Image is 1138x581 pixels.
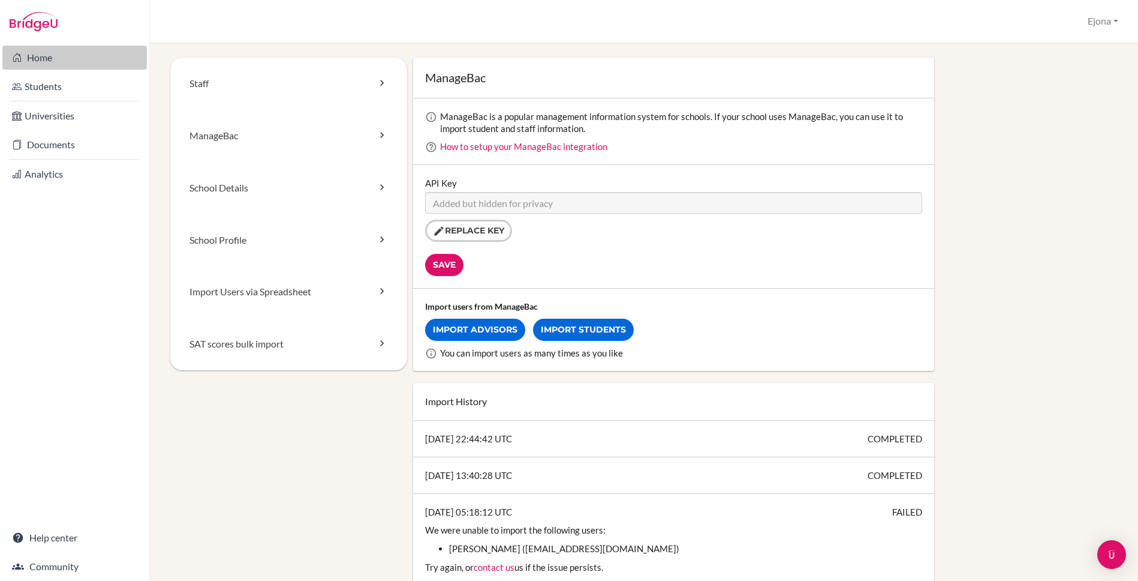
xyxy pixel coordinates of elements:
input: Save [425,254,463,276]
p: We were unable to import the following users: [425,524,922,536]
div: [DATE] 22:44:42 UTC [413,421,934,457]
input: Added but hidden for privacy [425,192,922,214]
a: Documents [2,133,147,157]
a: Import Users via Spreadsheet [170,266,407,318]
span: COMPLETED [868,469,922,481]
a: Analytics [2,162,147,186]
a: Import Students [533,319,634,341]
div: ManageBac is a popular management information system for schools. If your school uses ManageBac, ... [440,110,922,134]
div: Open Intercom Messenger [1097,540,1126,569]
p: Try again, or us if the issue persists. [425,561,922,573]
a: ManageBac [170,110,407,162]
button: Replace key [425,220,512,242]
a: School Details [170,162,407,214]
a: contact us [474,562,514,573]
h1: ManageBac [425,70,922,86]
a: Help center [2,526,147,550]
div: [DATE] 13:40:28 UTC [413,457,934,494]
a: Home [2,46,147,70]
div: You can import users as many times as you like [440,347,922,359]
span: COMPLETED [868,433,922,445]
a: Community [2,555,147,579]
a: Universities [2,104,147,128]
a: Students [2,74,147,98]
img: Bridge-U [10,12,58,31]
a: School Profile [170,214,407,266]
a: Import Advisors [425,319,525,341]
h2: Import History [425,395,922,408]
label: API Key [425,177,457,189]
span: FAILED [892,506,922,518]
a: SAT scores bulk import [170,318,407,370]
div: Import users from ManageBac [425,301,922,313]
li: Email has already been taken [449,543,922,555]
button: Ejona [1082,10,1124,32]
a: How to setup your ManageBac integration [440,141,607,152]
a: Staff [170,58,407,110]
